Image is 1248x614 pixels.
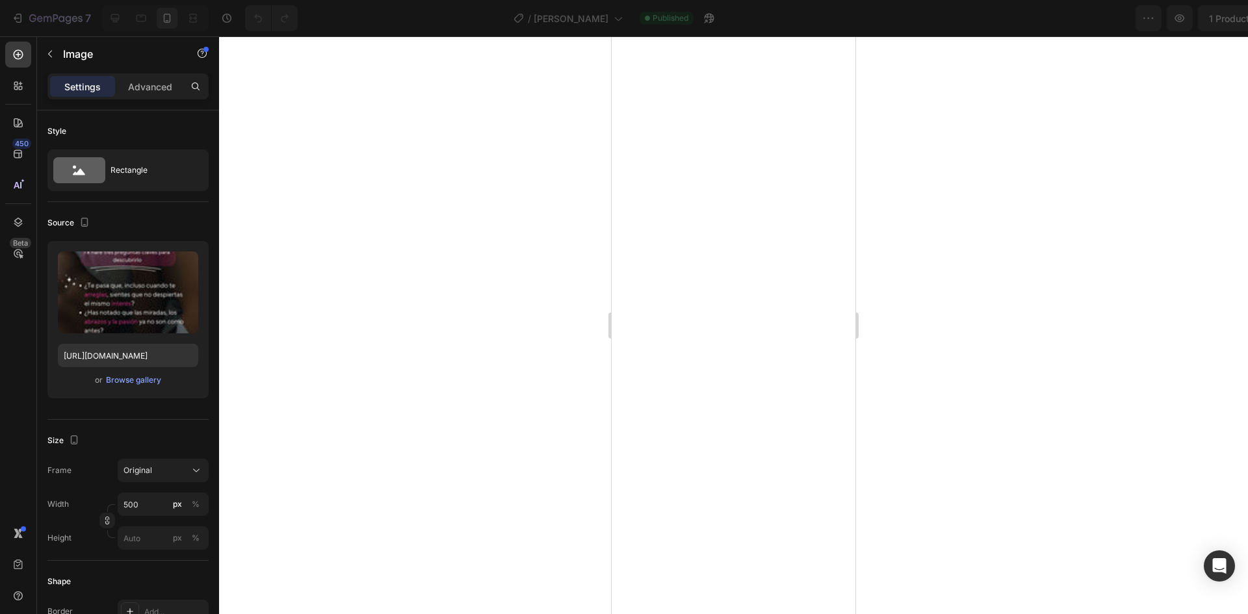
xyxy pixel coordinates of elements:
[47,432,82,450] div: Size
[47,498,69,510] label: Width
[64,80,101,94] p: Settings
[5,5,97,31] button: 7
[95,372,103,388] span: or
[128,80,172,94] p: Advanced
[58,251,198,333] img: preview-image
[47,125,66,137] div: Style
[1162,5,1216,31] button: Publish
[994,12,1079,25] span: 1 product assigned
[188,496,203,512] button: px
[173,498,182,510] div: px
[58,344,198,367] input: https://example.com/image.jpg
[534,12,608,25] span: [PERSON_NAME]
[245,5,298,31] div: Undo/Redo
[653,12,688,24] span: Published
[612,36,855,614] iframe: Design area
[1204,550,1235,582] div: Open Intercom Messenger
[173,532,182,544] div: px
[47,465,71,476] label: Frame
[123,465,152,476] span: Original
[47,576,71,587] div: Shape
[85,10,91,26] p: 7
[47,532,71,544] label: Height
[528,12,531,25] span: /
[47,214,92,232] div: Source
[170,530,185,546] button: %
[1124,13,1146,24] span: Save
[983,5,1108,31] button: 1 product assigned
[12,138,31,149] div: 450
[192,532,200,544] div: %
[192,498,200,510] div: %
[118,492,209,516] input: px%
[1173,12,1205,25] div: Publish
[10,238,31,248] div: Beta
[105,374,162,387] button: Browse gallery
[63,46,174,62] p: Image
[110,155,190,185] div: Rectangle
[170,496,185,512] button: %
[106,374,161,386] div: Browse gallery
[118,526,209,550] input: px%
[118,459,209,482] button: Original
[188,530,203,546] button: px
[1113,5,1156,31] button: Save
